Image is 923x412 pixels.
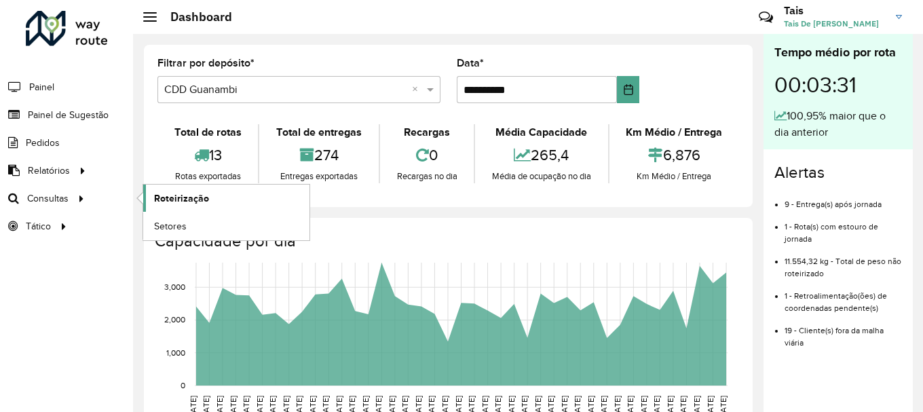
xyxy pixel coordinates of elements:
span: Clear all [412,81,423,98]
div: Média de ocupação no dia [478,170,604,183]
span: Painel de Sugestão [28,108,109,122]
div: Entregas exportadas [263,170,375,183]
span: Tático [26,219,51,233]
li: 1 - Rota(s) com estouro de jornada [785,210,902,245]
button: Choose Date [617,76,639,103]
span: Setores [154,219,187,233]
label: Filtrar por depósito [157,55,255,71]
span: Roteirização [154,191,209,206]
div: Rotas exportadas [161,170,255,183]
a: Contato Rápido [751,3,780,32]
li: 19 - Cliente(s) fora da malha viária [785,314,902,349]
h2: Dashboard [157,10,232,24]
div: 274 [263,141,375,170]
h3: Tais [784,4,886,17]
div: Recargas [383,124,470,141]
div: 13 [161,141,255,170]
h4: Alertas [774,163,902,183]
div: 00:03:31 [774,62,902,108]
li: 11.554,32 kg - Total de peso não roteirizado [785,245,902,280]
div: Km Médio / Entrega [613,124,736,141]
div: 0 [383,141,470,170]
a: Setores [143,212,309,240]
div: Tempo médio por rota [774,43,902,62]
span: Consultas [27,191,69,206]
text: 2,000 [164,316,185,324]
div: Média Capacidade [478,124,604,141]
li: 9 - Entrega(s) após jornada [785,188,902,210]
h4: Capacidade por dia [155,231,739,251]
div: Km Médio / Entrega [613,170,736,183]
span: Painel [29,80,54,94]
div: Total de entregas [263,124,375,141]
span: Pedidos [26,136,60,150]
div: 6,876 [613,141,736,170]
li: 1 - Retroalimentação(ões) de coordenadas pendente(s) [785,280,902,314]
a: Roteirização [143,185,309,212]
div: Total de rotas [161,124,255,141]
text: 1,000 [166,348,185,357]
div: Recargas no dia [383,170,470,183]
span: Tais De [PERSON_NAME] [784,18,886,30]
div: 265,4 [478,141,604,170]
div: 100,95% maior que o dia anterior [774,108,902,141]
text: 0 [181,381,185,390]
span: Relatórios [28,164,70,178]
label: Data [457,55,484,71]
text: 3,000 [164,282,185,291]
